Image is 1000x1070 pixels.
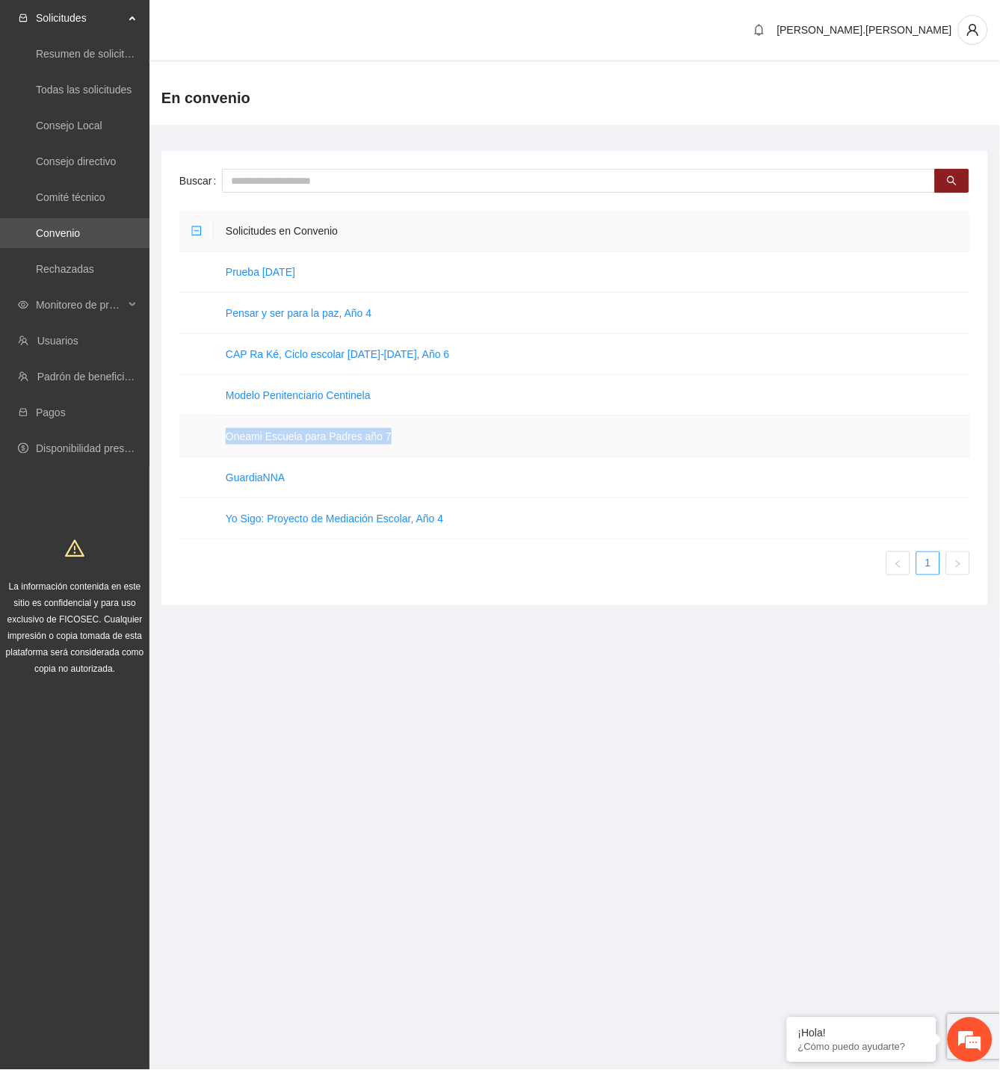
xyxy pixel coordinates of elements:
[36,263,94,275] a: Rechazadas
[226,471,285,483] a: GuardiaNNA
[226,307,371,319] a: Pensar y ser para la paz, Año 4
[947,176,957,188] span: search
[954,560,963,569] span: right
[191,226,202,236] span: minus-square
[18,13,28,23] span: inbox
[18,300,28,310] span: eye
[36,227,80,239] a: Convenio
[7,408,285,460] textarea: Escriba su mensaje y pulse “Intro”
[946,551,970,575] button: right
[777,24,952,36] span: [PERSON_NAME].[PERSON_NAME]
[894,560,903,569] span: left
[748,24,771,36] span: bell
[226,348,450,360] a: CAP Ra Ké, Ciclo escolar [DATE]-[DATE], Año 6
[958,15,988,45] button: user
[917,552,939,575] a: 1
[36,48,204,60] a: Resumen de solicitudes por aprobar
[916,551,940,575] li: 1
[179,169,222,193] label: Buscar
[6,582,144,675] span: La información contenida en este sitio es confidencial y para uso exclusivo de FICOSEC. Cualquier...
[36,442,164,454] a: Disponibilidad presupuestal
[226,513,443,525] a: Yo Sigo: Proyecto de Mediación Escolar, Año 4
[36,3,124,33] span: Solicitudes
[36,290,124,320] span: Monitoreo de proyectos
[87,200,206,350] span: Estamos en línea.
[226,266,295,278] a: Prueba [DATE]
[214,211,970,252] th: Solicitudes en Convenio
[946,551,970,575] li: Next Page
[935,169,969,193] button: search
[798,1027,925,1039] div: ¡Hola!
[226,430,392,442] a: Oneami Escuela para Padres año 7
[65,539,84,558] span: warning
[36,406,66,418] a: Pagos
[747,18,771,42] button: bell
[245,7,281,43] div: Minimizar ventana de chat en vivo
[959,23,987,37] span: user
[37,335,78,347] a: Usuarios
[226,389,371,401] a: Modelo Penitenciario Centinela
[36,120,102,132] a: Consejo Local
[36,191,105,203] a: Comité técnico
[37,371,147,383] a: Padrón de beneficiarios
[161,86,250,110] span: En convenio
[36,84,132,96] a: Todas las solicitudes
[886,551,910,575] li: Previous Page
[798,1042,925,1053] p: ¿Cómo puedo ayudarte?
[78,76,251,96] div: Chatee con nosotros ahora
[36,155,116,167] a: Consejo directivo
[886,551,910,575] button: left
